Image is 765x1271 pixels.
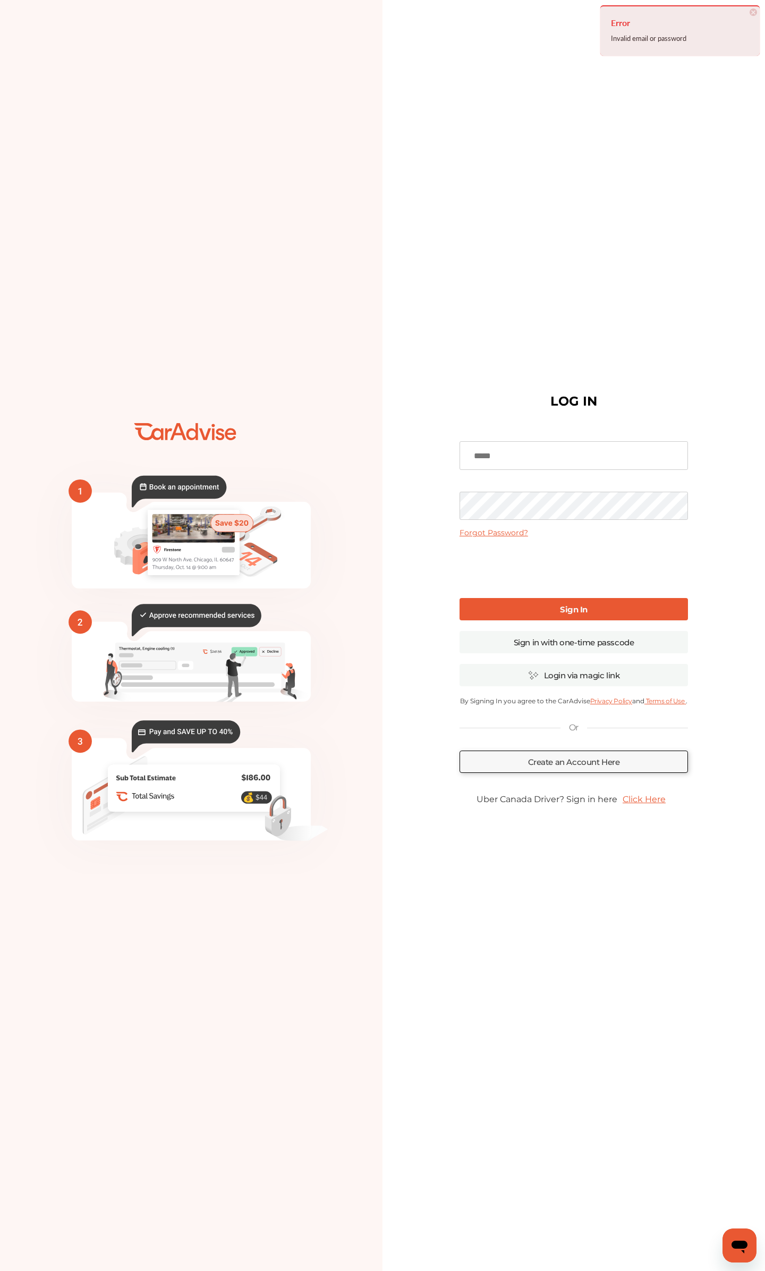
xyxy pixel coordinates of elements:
[460,631,688,653] a: Sign in with one-time passcode
[477,794,617,804] span: Uber Canada Driver? Sign in here
[243,792,254,803] text: 💰
[528,670,539,680] img: magic_icon.32c66aac.svg
[560,604,588,615] b: Sign In
[590,697,632,705] a: Privacy Policy
[460,528,528,537] a: Forgot Password?
[611,14,749,31] h4: Error
[722,1228,756,1262] iframe: Button to launch messaging window
[569,722,579,734] p: Or
[644,697,686,705] a: Terms of Use
[550,396,597,407] h1: LOG IN
[460,751,688,773] a: Create an Account Here
[493,546,654,587] iframe: reCAPTCHA
[750,9,757,16] span: ×
[611,31,749,45] div: Invalid email or password
[460,598,688,620] a: Sign In
[460,664,688,686] a: Login via magic link
[617,789,671,810] a: Click Here
[460,697,688,705] p: By Signing In you agree to the CarAdvise and .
